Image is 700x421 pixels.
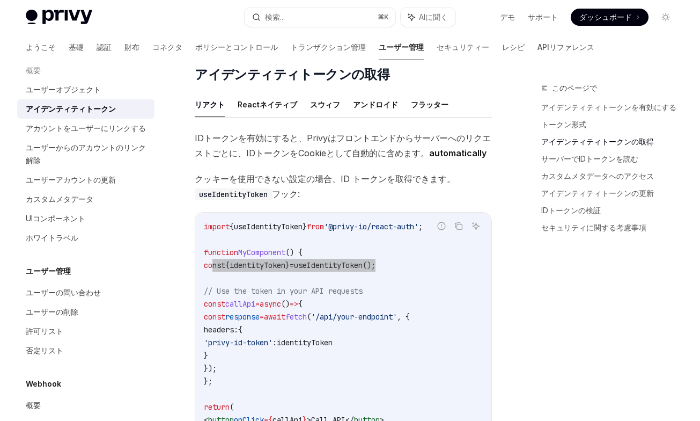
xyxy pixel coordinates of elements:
[541,99,683,116] a: アイデンティティトークンを有効にする
[195,66,389,83] span: アイデンティティトークンの取得
[17,170,154,190] a: ユーザーアカウントの更新
[17,283,154,302] a: ユーザーの問い合わせ
[537,34,594,60] a: APIリファレンス
[17,396,154,415] a: 概要
[17,341,154,360] a: 否定リスト
[378,13,389,21] span: ⌘K
[195,188,272,200] code: useIdentityToken
[291,34,366,60] a: トランザクション管理
[26,34,56,60] a: ようこそ
[234,222,303,231] span: useIdentityToken
[265,11,285,24] div: 検索...
[260,299,281,309] span: async
[528,12,558,23] a: サポート
[17,322,154,341] a: 許可リスト
[541,133,683,150] a: アイデンティティトークンの取得
[17,119,154,138] a: アカウントをユーザーにリンクする
[17,228,154,248] a: ホワイトラベル
[17,80,154,99] a: ユーザーオブジェクト
[541,202,683,219] a: IDトークンの検証
[290,299,298,309] span: =>
[195,171,492,201] span: クッキーを使用できない設定の場合、ID トークンを取得できます。 フック:
[204,376,212,386] span: };
[541,116,683,133] a: トークン形式
[290,260,294,270] span: =
[552,82,597,95] span: このページで
[17,138,154,170] a: ユーザーからのアカウントのリンク解除
[230,402,234,412] span: (
[411,92,448,117] button: フラッター
[204,364,217,373] span: });
[225,312,260,322] span: response
[238,248,285,257] span: MyComponent
[307,222,324,231] span: from
[281,299,290,309] span: ()
[97,34,112,60] a: 認証
[26,10,92,25] img: ライトロゴ
[541,219,683,236] a: セキュリティに関する考慮事項
[204,248,238,257] span: function
[26,122,146,135] div: アカウントをユーザーにリンクする
[294,260,363,270] span: useIdentityToken
[307,312,311,322] span: (
[418,222,423,231] span: ;
[17,209,154,228] a: UIコンポーネント
[195,92,225,117] button: リアクト
[541,150,683,168] a: サーバーでIDトークンを読む
[195,130,492,161] span: IDトークンを有効にすると、Privyはフロントエンドからサーバーへのリクエストごとに、IDトークンをCookieとして自動的に含めます。
[285,248,303,257] span: () {
[285,312,307,322] span: fetch
[324,222,418,231] span: '@privy-io/react-auth'
[230,222,234,231] span: {
[353,92,398,117] button: アンドロイド
[204,351,208,360] span: }
[277,338,333,347] span: identityToken
[124,34,139,60] a: 財布
[26,173,116,186] div: ユーザーアカウントの更新
[311,312,397,322] span: '/api/your-endpoint'
[469,219,483,233] button: AIに聞く
[17,302,154,322] a: ユーザーの削除
[26,399,41,412] div: 概要
[579,12,632,23] span: ダッシュボード
[204,299,225,309] span: const
[434,219,448,233] button: 誤ったコードを報告する
[17,190,154,209] a: カスタムメタデータ
[437,34,489,60] a: セキュリティー
[26,325,63,338] div: 許可リスト
[379,34,424,60] a: ユーザー管理
[285,260,290,270] span: }
[298,299,303,309] span: {
[204,338,272,347] span: 'privy-id-token'
[260,312,264,322] span: =
[541,185,683,202] a: アイデンティティトークンの更新
[204,325,238,335] span: headers:
[69,34,84,60] a: 基礎
[204,222,230,231] span: import
[401,8,455,27] button: AIに聞く
[225,260,230,270] span: {
[429,148,487,158] strong: automatically
[255,299,260,309] span: =
[397,312,410,322] span: , {
[310,92,340,117] button: スウィフ
[419,12,448,23] span: AIに聞く
[17,99,154,119] a: アイデンティティトークン
[26,265,71,278] h5: ユーザー管理
[571,9,649,26] a: ダッシュボード
[26,231,78,244] div: ホワイトラベル
[500,12,515,23] a: デモ
[264,312,285,322] span: await
[26,306,78,318] div: ユーザーの削除
[204,260,225,270] span: const
[204,312,225,322] span: const
[152,34,182,60] a: コネクタ
[195,34,278,60] a: ポリシーとコントロール
[502,34,525,60] a: レシピ
[230,260,285,270] span: identityToken
[26,344,63,357] div: 否定リスト
[26,141,148,167] div: ユーザーからのアカウントのリンク解除
[657,9,674,26] button: トグルダークモード
[26,103,116,115] div: アイデンティティトークン
[238,92,297,117] button: Reactネイティブ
